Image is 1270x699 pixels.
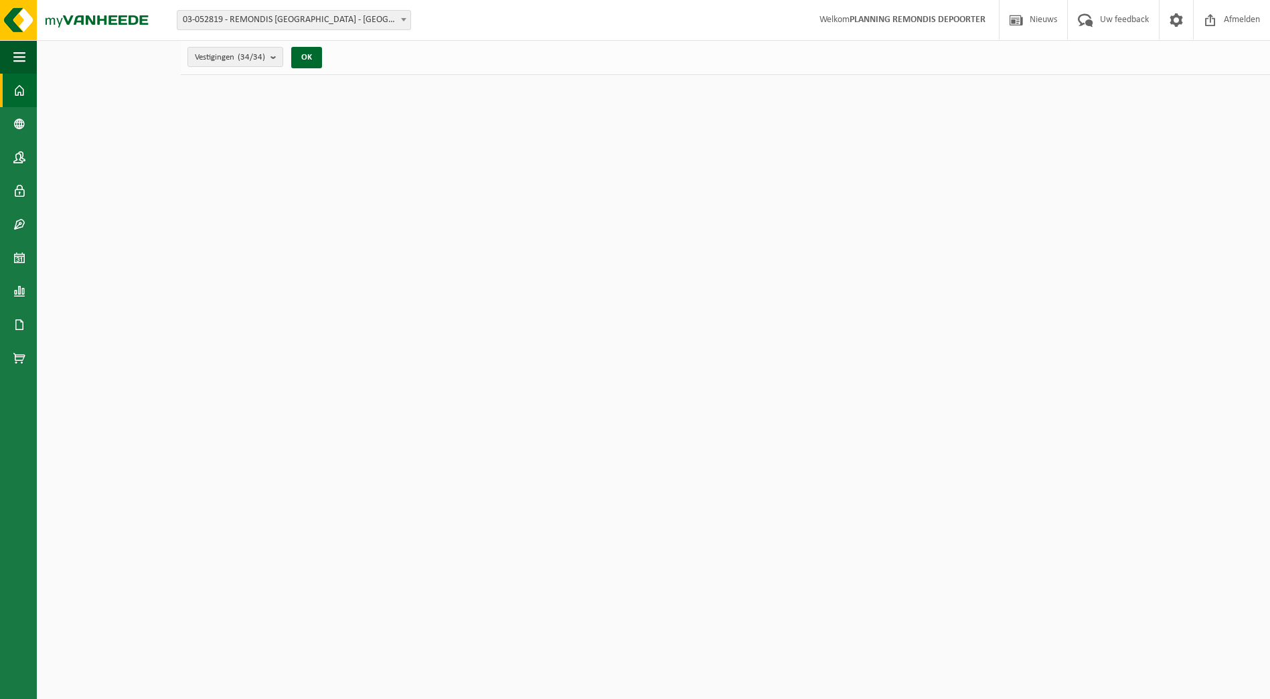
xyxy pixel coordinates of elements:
span: 03-052819 - REMONDIS WEST-VLAANDEREN - OOSTENDE [177,10,411,30]
span: 03-052819 - REMONDIS WEST-VLAANDEREN - OOSTENDE [177,11,410,29]
span: Vestigingen [195,48,265,68]
strong: PLANNING REMONDIS DEPOORTER [850,15,985,25]
button: OK [291,47,322,68]
button: Vestigingen(34/34) [187,47,283,67]
count: (34/34) [238,53,265,62]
